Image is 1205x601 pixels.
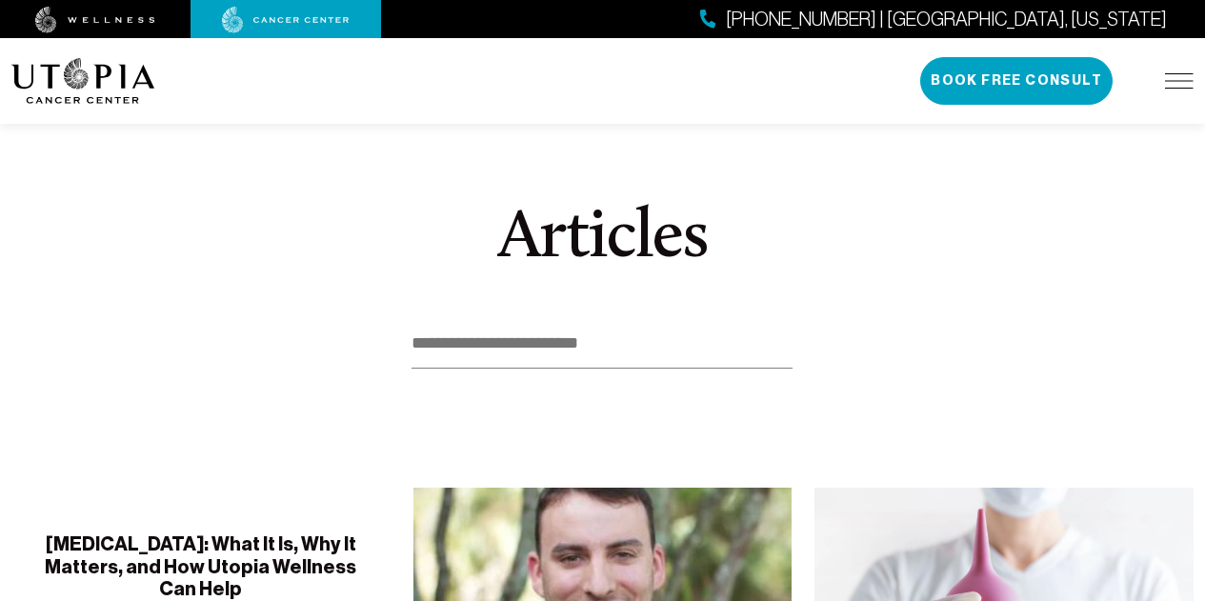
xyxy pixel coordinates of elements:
[700,6,1167,33] a: [PHONE_NUMBER] | [GEOGRAPHIC_DATA], [US_STATE]
[35,7,155,33] img: wellness
[34,533,368,601] h5: [MEDICAL_DATA]: What It Is, Why It Matters, and How Utopia Wellness Can Help
[920,57,1113,105] button: Book Free Consult
[726,6,1167,33] span: [PHONE_NUMBER] | [GEOGRAPHIC_DATA], [US_STATE]
[363,205,842,273] h1: Articles
[1165,73,1194,89] img: icon-hamburger
[11,58,155,104] img: logo
[222,7,350,33] img: cancer center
